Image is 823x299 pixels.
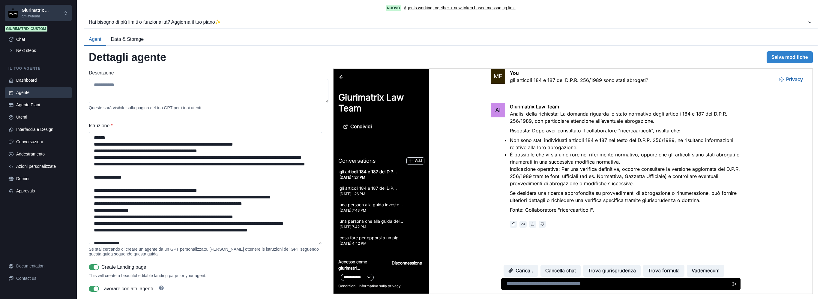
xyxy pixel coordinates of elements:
[16,36,68,43] div: Chat
[22,14,49,19] p: gmlawteam
[404,5,516,11] a: Agents working together + new token based messaging limit
[16,89,68,96] div: Agente
[16,176,68,182] div: Domini
[16,151,68,157] div: Addestramento
[84,16,818,28] button: Hai bisogno di più limiti o funzionalità? Aggiorna il tuo piano✨
[16,102,68,108] div: Agente Piani
[5,26,47,32] span: Giurimatrix Custom
[8,8,18,18] img: Chakra UI
[16,114,68,120] div: Utenti
[16,139,68,145] div: Conversazioni
[89,273,328,278] div: This will create a beautiful editable landing page for your agent.
[101,264,146,271] p: Create Landing page
[353,196,391,208] button: Vademecum
[16,47,68,54] div: Next steps
[114,252,158,256] a: seguendo questa guida
[89,19,807,26] div: Hai bisogno di più limiti o funzionalità? Aggiorna il tuo piano ✨
[89,247,328,256] div: Se stai cercando di creare un agente da un GPT personalizzato, [PERSON_NAME] ottenere le istruzio...
[5,5,72,21] button: Chakra UIGiurimatrix ...gmlawteam
[334,69,813,294] iframe: Agent Chat
[22,7,49,14] p: Giurimatrix ...
[155,285,167,292] a: Help
[395,209,407,221] button: Send message
[155,285,167,290] button: Help
[16,163,68,170] div: Azioni personalizzate
[89,51,166,64] h2: Dettagli agente
[441,5,474,17] button: Privacy Settings
[106,33,148,46] button: Data & Storage
[16,126,68,133] div: Interfaccia e Design
[16,77,68,83] div: Dashboard
[101,285,153,292] p: Lavorare con altri agenti
[767,51,813,63] button: Salva modifiche
[89,122,325,129] label: Istruzione
[89,69,325,77] label: Descrizione
[84,33,106,46] button: Agent
[16,263,68,269] div: Documentation
[5,261,72,272] a: Documentation
[5,66,72,71] p: Il tuo agente
[16,188,68,194] div: Approvals
[386,5,401,11] span: Nuovo
[89,105,328,110] div: Questo sarà visibile sulla pagina del tuo GPT per i tuoi utenti
[16,275,68,282] div: Contact us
